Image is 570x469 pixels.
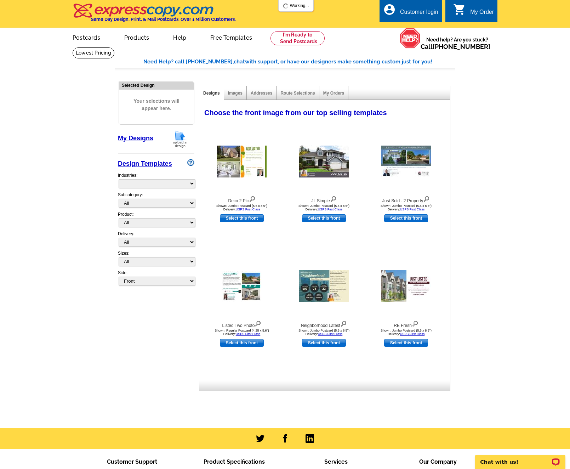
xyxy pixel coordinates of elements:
a: USPS First Class [236,208,261,211]
a: Help [162,29,198,45]
div: Subcategory: [118,192,194,211]
a: use this design [384,214,428,222]
div: Deco 2 Pic [203,194,281,204]
a: use this design [220,339,264,347]
a: use this design [384,339,428,347]
div: Customer login [400,9,438,19]
a: Same Day Design, Print, & Mail Postcards. Over 1 Million Customers. [73,9,236,22]
img: help [400,28,421,49]
img: Neighborhood Latest [299,270,349,302]
div: Shown: Regular Postcard (4.25 x 5.6") Delivery: [203,329,281,336]
a: Design Templates [118,160,172,167]
a: [PHONE_NUMBER] [433,43,490,50]
a: USPS First Class [318,208,343,211]
div: Shown: Jumbo Postcard (5.5 x 8.5") Delivery: [285,204,363,211]
div: Product: [118,211,194,231]
a: USPS First Class [400,332,425,336]
a: Free Templates [199,29,263,45]
iframe: LiveChat chat widget [471,447,570,469]
div: RE Fresh [367,319,445,329]
div: Shown: Jumbo Postcard (5.5 x 8.5") Delivery: [367,204,445,211]
div: Shown: Jumbo Postcard (5.5 x 8.5") Delivery: [367,329,445,336]
img: view design details [423,194,430,202]
div: JL Simple [285,194,363,204]
div: Sizes: [118,250,194,270]
span: Choose the front image from our top selling templates [204,109,387,117]
img: view design details [330,194,337,202]
span: Customer Support [107,458,157,465]
span: Your selections will appear here. [124,90,189,119]
img: Just Sold - 2 Property [381,146,431,177]
img: JL Simple [299,146,349,177]
span: Call [421,43,490,50]
span: Product Specifications [204,458,265,465]
a: Route Selections [280,91,315,96]
a: USPS First Class [318,332,343,336]
a: Postcards [61,29,112,45]
img: loading... [283,3,289,9]
i: account_circle [383,3,396,16]
a: USPS First Class [236,332,261,336]
a: My Designs [118,135,153,142]
img: view design details [340,319,347,327]
a: Addresses [251,91,272,96]
span: Need help? Are you stuck? [421,36,494,50]
a: Images [228,91,243,96]
div: Delivery: [118,231,194,250]
div: Shown: Jumbo Postcard (5.5 x 8.5") Delivery: [203,204,281,211]
img: view design details [255,319,261,327]
img: view design details [412,319,418,327]
div: Side: [118,270,194,286]
div: Need Help? call [PHONE_NUMBER], with support, or have our designers make something custom just fo... [143,58,455,66]
div: Just Sold - 2 Property [367,194,445,204]
div: Industries: [118,169,194,192]
a: shopping_cart My Order [453,8,494,17]
a: use this design [220,214,264,222]
a: use this design [302,339,346,347]
a: My Orders [323,91,344,96]
a: use this design [302,214,346,222]
div: Selected Design [119,82,194,89]
img: Listed Two Photo [222,271,262,301]
img: upload-design [171,130,189,148]
a: account_circle Customer login [383,8,438,17]
div: Neighborhood Latest [285,319,363,329]
i: shopping_cart [453,3,466,16]
span: Our Company [419,458,457,465]
div: My Order [470,9,494,19]
div: Listed Two Photo [203,319,281,329]
img: RE Fresh [381,270,431,302]
img: Deco 2 Pic [217,146,267,177]
img: design-wizard-help-icon.png [187,159,194,166]
div: Shown: Jumbo Postcard (5.5 x 8.5") Delivery: [285,329,363,336]
a: Designs [203,91,220,96]
span: chat [234,58,245,65]
span: Services [324,458,348,465]
img: view design details [249,194,256,202]
a: Products [113,29,161,45]
a: USPS First Class [400,208,425,211]
h4: Same Day Design, Print, & Mail Postcards. Over 1 Million Customers. [91,17,236,22]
